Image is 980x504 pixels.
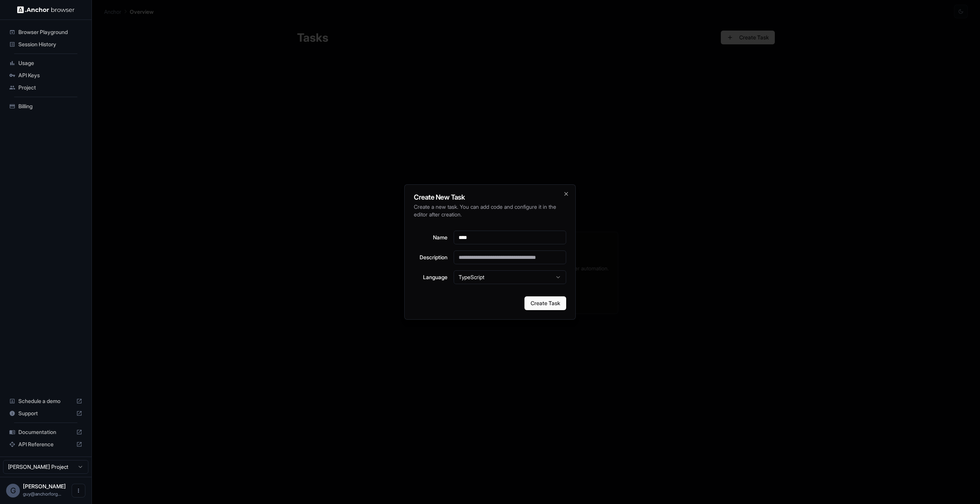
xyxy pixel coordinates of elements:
[414,235,448,240] label: Name
[414,194,566,201] h2: Create New Task
[414,275,448,280] label: Language
[414,203,566,218] p: Create a new task. You can add code and configure it in the editor after creation.
[524,296,566,310] button: Create Task
[414,255,448,260] label: Description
